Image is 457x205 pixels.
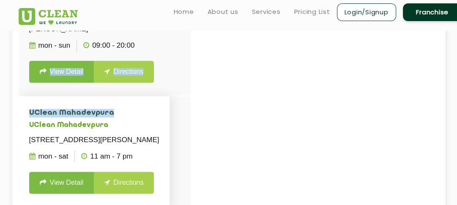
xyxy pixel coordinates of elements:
[29,121,159,129] h5: UClean Mahadevpura
[208,7,238,17] a: About us
[19,8,78,25] img: UClean Laundry and Dry Cleaning
[174,7,194,17] a: Home
[29,109,159,117] h4: UClean Mahadevpura
[94,61,154,83] a: Directions
[337,3,396,21] a: Login/Signup
[29,134,159,146] p: [STREET_ADDRESS][PERSON_NAME]
[29,151,68,162] p: Mon - Sat
[29,40,71,51] p: Mon - Sun
[252,7,281,17] a: Services
[294,7,330,17] a: Pricing List
[29,61,94,83] a: View Detail
[94,172,154,194] a: Directions
[83,40,134,51] p: 09:00 - 20:00
[81,151,132,162] p: 11 AM - 7 PM
[29,172,94,194] a: View Detail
